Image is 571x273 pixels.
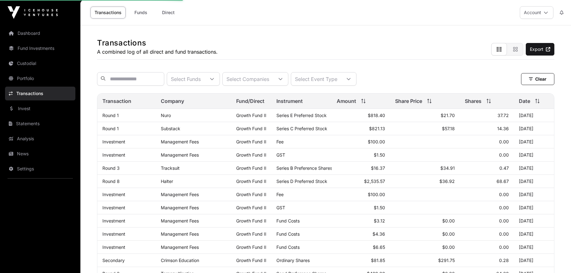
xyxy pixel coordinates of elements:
[276,231,300,237] span: Fund Costs
[236,126,266,131] a: Growth Fund II
[236,244,266,250] a: Growth Fund II
[332,188,390,201] td: $100.00
[8,6,58,19] img: Icehouse Ventures Logo
[276,165,332,171] span: Series B Preference Shares
[276,152,285,158] span: GST
[161,244,226,250] p: Management Fees
[498,113,509,118] span: 37.72
[332,135,390,148] td: $100.00
[97,48,218,56] p: A combined log of all direct and fund transactions.
[332,122,390,135] td: $821.13
[5,117,75,131] a: Statements
[5,56,75,70] a: Custodial
[236,113,266,118] a: Growth Fund II
[499,258,509,263] span: 0.28
[161,126,180,131] a: Substack
[332,201,390,214] td: $1.50
[499,139,509,144] span: 0.00
[514,162,554,175] td: [DATE]
[514,214,554,227] td: [DATE]
[161,192,226,197] p: Management Fees
[102,192,125,197] a: Investment
[161,179,173,184] a: Halter
[5,102,75,115] a: Invest
[161,205,226,210] p: Management Fees
[291,72,341,85] div: Select Event Type
[439,179,455,184] span: $36.92
[102,126,119,131] a: Round 1
[236,139,266,144] a: Growth Fund II
[236,152,266,158] a: Growth Fund II
[5,147,75,161] a: News
[526,43,554,56] a: Export
[442,218,455,223] span: $0.00
[167,72,204,85] div: Select Funds
[276,97,303,105] span: Instrument
[497,179,509,184] span: 68.67
[332,254,390,267] td: $81.85
[332,241,390,254] td: $6.65
[440,165,455,171] span: $34.91
[276,113,327,118] span: Series E Preferred Stock
[332,175,390,188] td: $2,535.57
[102,205,125,210] a: Investment
[337,97,356,105] span: Amount
[499,152,509,158] span: 0.00
[514,109,554,122] td: [DATE]
[521,73,554,85] button: Clear
[102,165,120,171] a: Round 3
[236,179,266,184] a: Growth Fund II
[102,113,119,118] a: Round 1
[514,254,554,267] td: [DATE]
[499,218,509,223] span: 0.00
[102,179,120,184] a: Round 8
[499,231,509,237] span: 0.00
[5,162,75,176] a: Settings
[441,113,455,118] span: $21.70
[236,97,264,105] span: Fund/Direct
[514,122,554,135] td: [DATE]
[442,244,455,250] span: $0.00
[514,241,554,254] td: [DATE]
[276,218,300,223] span: Fund Costs
[5,132,75,146] a: Analysis
[236,205,266,210] a: Growth Fund II
[102,139,125,144] a: Investment
[5,72,75,85] a: Portfolio
[514,227,554,241] td: [DATE]
[161,165,180,171] a: Tracksuit
[102,244,125,250] a: Investment
[156,7,181,19] a: Direct
[276,192,284,197] span: Fee
[332,162,390,175] td: $16.37
[540,243,571,273] iframe: Chat Widget
[438,258,455,263] span: $291.75
[161,258,199,263] a: Crimson Education
[332,214,390,227] td: $3.12
[514,188,554,201] td: [DATE]
[161,139,226,144] p: Management Fees
[236,218,266,223] a: Growth Fund II
[102,218,125,223] a: Investment
[276,258,310,263] span: Ordinary Shares
[236,258,266,263] a: Growth Fund II
[102,258,125,263] a: Secondary
[497,126,509,131] span: 14.36
[5,26,75,40] a: Dashboard
[223,72,273,85] div: Select Companies
[499,165,509,171] span: 0.47
[236,192,266,197] a: Growth Fund II
[332,148,390,162] td: $1.50
[90,7,126,19] a: Transactions
[520,6,553,19] button: Account
[236,231,266,237] a: Growth Fund II
[97,38,218,48] h1: Transactions
[161,113,171,118] a: Nuro
[276,179,327,184] span: Series D Preferred Stock
[499,192,509,197] span: 0.00
[442,126,455,131] span: $57.18
[519,97,530,105] span: Date
[514,135,554,148] td: [DATE]
[128,7,153,19] a: Funds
